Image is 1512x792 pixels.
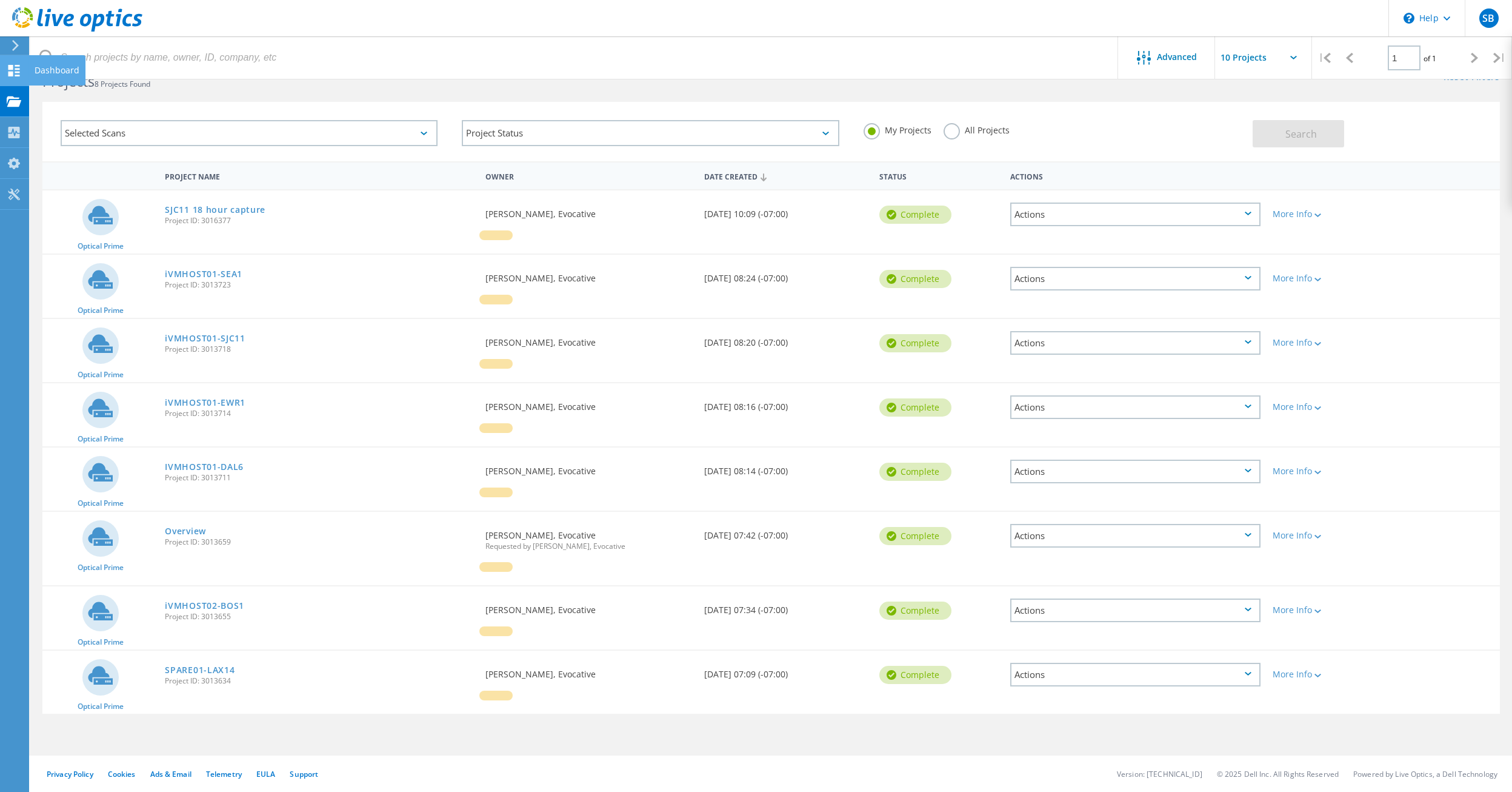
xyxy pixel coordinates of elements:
div: Complete [879,602,951,620]
div: Actions [1010,267,1261,290]
span: Optical Prime [78,435,124,443]
div: | [1487,36,1512,79]
span: Project ID: 3013714 [165,410,473,417]
div: More Info [1273,403,1377,411]
div: Project Status [462,120,839,146]
span: Advanced [1157,53,1197,61]
svg: \n [1404,13,1414,24]
span: Requested by [PERSON_NAME], Evocative [485,543,692,550]
div: [DATE] 07:42 (-07:00) [698,512,873,552]
span: Optical Prime [78,307,124,314]
a: Support [290,769,318,779]
a: SJC11 18 hour capture [165,206,265,214]
span: Search [1285,127,1317,141]
div: [DATE] 08:20 (-07:00) [698,319,873,359]
div: Complete [879,270,951,288]
div: [PERSON_NAME], Evocative [479,190,698,230]
li: Powered by Live Optics, a Dell Technology [1353,769,1497,779]
div: More Info [1273,338,1377,347]
div: [DATE] 10:09 (-07:00) [698,190,873,230]
span: Optical Prime [78,500,124,507]
span: Optical Prime [78,371,124,378]
div: [PERSON_NAME], Evocative [479,512,698,562]
div: Complete [879,666,951,684]
span: Project ID: 3013659 [165,539,473,546]
span: Optical Prime [78,243,124,250]
a: Privacy Policy [47,769,93,779]
div: Dashboard [35,66,79,75]
div: [DATE] 07:09 (-07:00) [698,651,873,691]
div: Actions [1010,203,1261,226]
div: [PERSON_NAME], Evocative [479,651,698,691]
div: Actions [1010,663,1261,686]
div: [DATE] 08:16 (-07:00) [698,383,873,423]
div: [PERSON_NAME], Evocative [479,448,698,488]
a: Live Optics Dashboard [12,25,142,34]
div: [DATE] 07:34 (-07:00) [698,586,873,626]
a: EULA [256,769,275,779]
div: [PERSON_NAME], Evocative [479,586,698,626]
span: Optical Prime [78,564,124,571]
span: Optical Prime [78,703,124,710]
div: Date Created [698,164,873,187]
div: Complete [879,527,951,545]
div: Owner [479,164,698,187]
div: [PERSON_NAME], Evocative [479,319,698,359]
span: Project ID: 3013655 [165,613,473,620]
div: More Info [1273,274,1377,283]
div: [DATE] 08:14 (-07:00) [698,448,873,488]
a: Cookies [108,769,136,779]
span: Project ID: 3013718 [165,346,473,353]
div: Selected Scans [61,120,438,146]
div: Complete [879,206,951,224]
span: Project ID: 3013711 [165,474,473,482]
div: More Info [1273,531,1377,540]
span: SB [1482,13,1494,23]
div: More Info [1273,606,1377,614]
div: Actions [1010,331,1261,355]
li: © 2025 Dell Inc. All Rights Reserved [1217,769,1339,779]
div: Complete [879,463,951,481]
span: Project ID: 3016377 [165,217,473,224]
input: Search projects by name, owner, ID, company, etc [30,36,1119,79]
div: [PERSON_NAME], Evocative [479,255,698,295]
div: [PERSON_NAME], Evocative [479,383,698,423]
a: IVMHOST01-DAL6 [165,463,244,471]
div: Actions [1010,395,1261,419]
button: Search [1253,120,1344,147]
div: More Info [1273,210,1377,218]
label: All Projects [944,123,1010,135]
div: Status [873,164,1004,187]
div: | [1312,36,1337,79]
span: Project ID: 3013634 [165,677,473,685]
div: Actions [1010,460,1261,483]
div: Complete [879,334,951,352]
li: Version: [TECHNICAL_ID] [1117,769,1202,779]
div: [DATE] 08:24 (-07:00) [698,255,873,295]
div: Actions [1010,599,1261,622]
a: Telemetry [206,769,242,779]
a: iVMHOST01-SJC11 [165,334,245,343]
div: More Info [1273,467,1377,475]
span: of 1 [1424,53,1436,64]
div: Actions [1004,164,1267,187]
span: Optical Prime [78,639,124,646]
div: Complete [879,398,951,417]
a: SPARE01-LAX14 [165,666,235,674]
label: My Projects [864,123,931,135]
a: iVMHOST01-EWR1 [165,398,245,407]
div: Actions [1010,524,1261,548]
div: Project Name [159,164,479,187]
a: iVMHOST01-SEA1 [165,270,242,278]
span: Project ID: 3013723 [165,281,473,289]
div: More Info [1273,670,1377,679]
a: Ads & Email [150,769,191,779]
a: Overview [165,527,206,535]
a: iVMHOST02-BOS1 [165,602,244,610]
span: 8 Projects Found [95,79,150,89]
